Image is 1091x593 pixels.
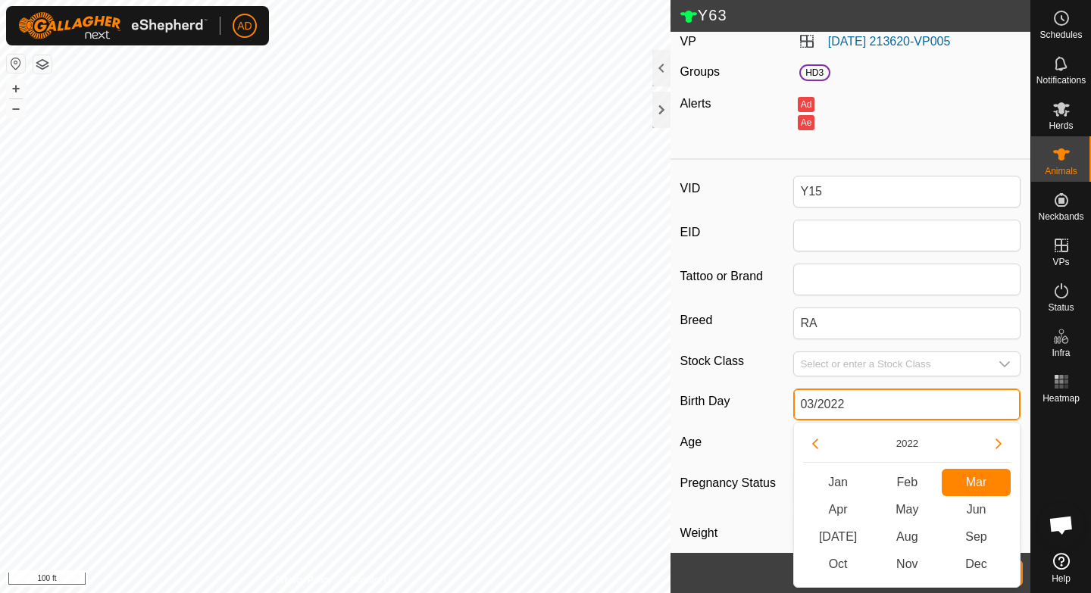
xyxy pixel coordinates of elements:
[793,422,1021,588] div: Choose Date
[798,97,814,112] button: Ad
[803,432,827,456] button: Previous Year
[680,6,1030,26] h2: Y63
[942,523,1011,551] span: Sep
[1052,348,1070,357] span: Infra
[828,35,951,48] a: [DATE] 213620-VP005
[803,551,872,578] span: Oct
[1039,502,1084,548] div: Open chat
[873,523,942,551] span: Aug
[680,97,711,110] label: Alerts
[680,432,794,452] label: Age
[803,469,872,496] span: Jan
[890,435,925,452] button: Choose Year
[803,523,872,551] span: [DATE]
[237,18,252,34] span: AD
[942,496,1011,523] span: Jun
[989,352,1020,376] div: dropdown trigger
[1049,121,1073,130] span: Herds
[1039,30,1082,39] span: Schedules
[873,496,942,523] span: May
[7,55,25,73] button: Reset Map
[873,469,942,496] span: Feb
[1052,574,1071,583] span: Help
[794,352,989,376] input: Select or enter a Stock Class
[1043,394,1080,403] span: Heatmap
[680,220,794,245] label: EID
[873,551,942,578] span: Nov
[799,64,830,81] span: HD3
[680,264,794,289] label: Tattoo or Brand
[1038,212,1083,221] span: Neckbands
[7,99,25,117] button: –
[680,65,720,78] label: Groups
[680,351,794,370] label: Stock Class
[680,514,794,552] label: Weight
[680,307,794,333] label: Breed
[1045,167,1077,176] span: Animals
[803,496,872,523] span: Apr
[1031,547,1091,589] a: Help
[680,470,794,496] label: Pregnancy Status
[680,35,696,48] label: VP
[986,432,1011,456] button: Next Year
[1048,303,1074,312] span: Status
[798,115,814,130] button: Ae
[680,176,794,201] label: VID
[1036,76,1086,85] span: Notifications
[1052,257,1069,267] span: VPs
[275,573,332,587] a: Privacy Policy
[680,389,794,414] label: Birth Day
[942,469,1011,496] span: Mar
[7,80,25,98] button: +
[18,12,208,39] img: Gallagher Logo
[942,551,1011,578] span: Dec
[350,573,395,587] a: Contact Us
[33,55,52,73] button: Map Layers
